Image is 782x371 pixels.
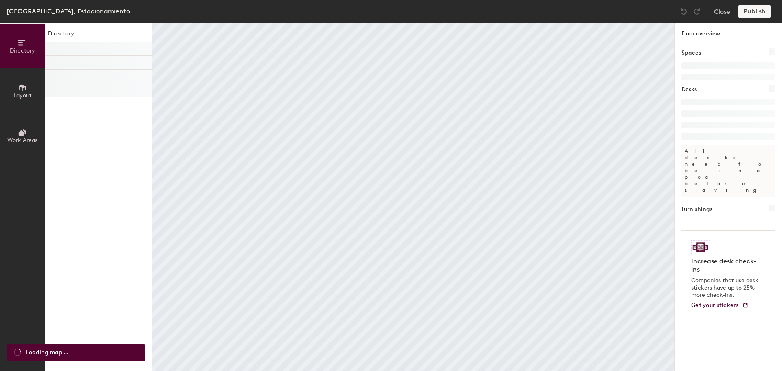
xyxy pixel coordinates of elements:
[681,85,697,94] h1: Desks
[691,257,761,274] h4: Increase desk check-ins
[691,302,749,309] a: Get your stickers
[693,7,701,15] img: Redo
[152,23,674,371] canvas: Map
[681,48,701,57] h1: Spaces
[691,277,761,299] p: Companies that use desk stickers have up to 25% more check-ins.
[681,205,712,214] h1: Furnishings
[7,137,37,144] span: Work Areas
[681,145,775,197] p: All desks need to be in a pod before saving
[675,23,782,42] h1: Floor overview
[45,29,152,42] h1: Directory
[691,240,710,254] img: Sticker logo
[691,302,739,309] span: Get your stickers
[10,47,35,54] span: Directory
[13,92,32,99] span: Layout
[714,5,730,18] button: Close
[680,7,688,15] img: Undo
[26,348,68,357] span: Loading map ...
[7,6,130,16] div: [GEOGRAPHIC_DATA], Estacionamiento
